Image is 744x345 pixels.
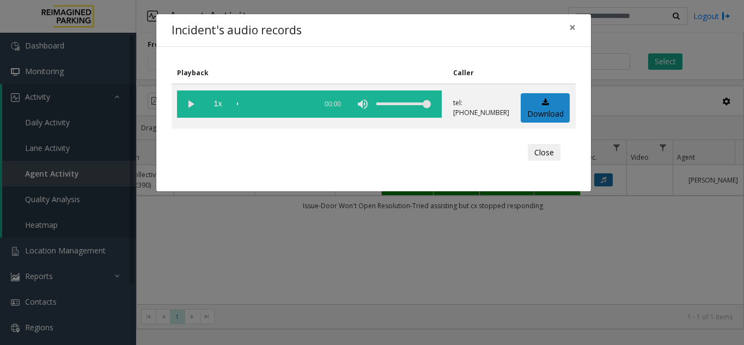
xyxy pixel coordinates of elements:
[448,62,515,84] th: Caller
[237,90,311,118] div: scrub bar
[569,20,576,35] span: ×
[376,90,431,118] div: volume level
[562,14,583,41] button: Close
[528,144,560,161] button: Close
[521,93,570,123] a: Download
[172,62,448,84] th: Playback
[453,98,509,118] p: tel:[PHONE_NUMBER]
[204,90,231,118] span: playback speed button
[172,22,302,39] h4: Incident's audio records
